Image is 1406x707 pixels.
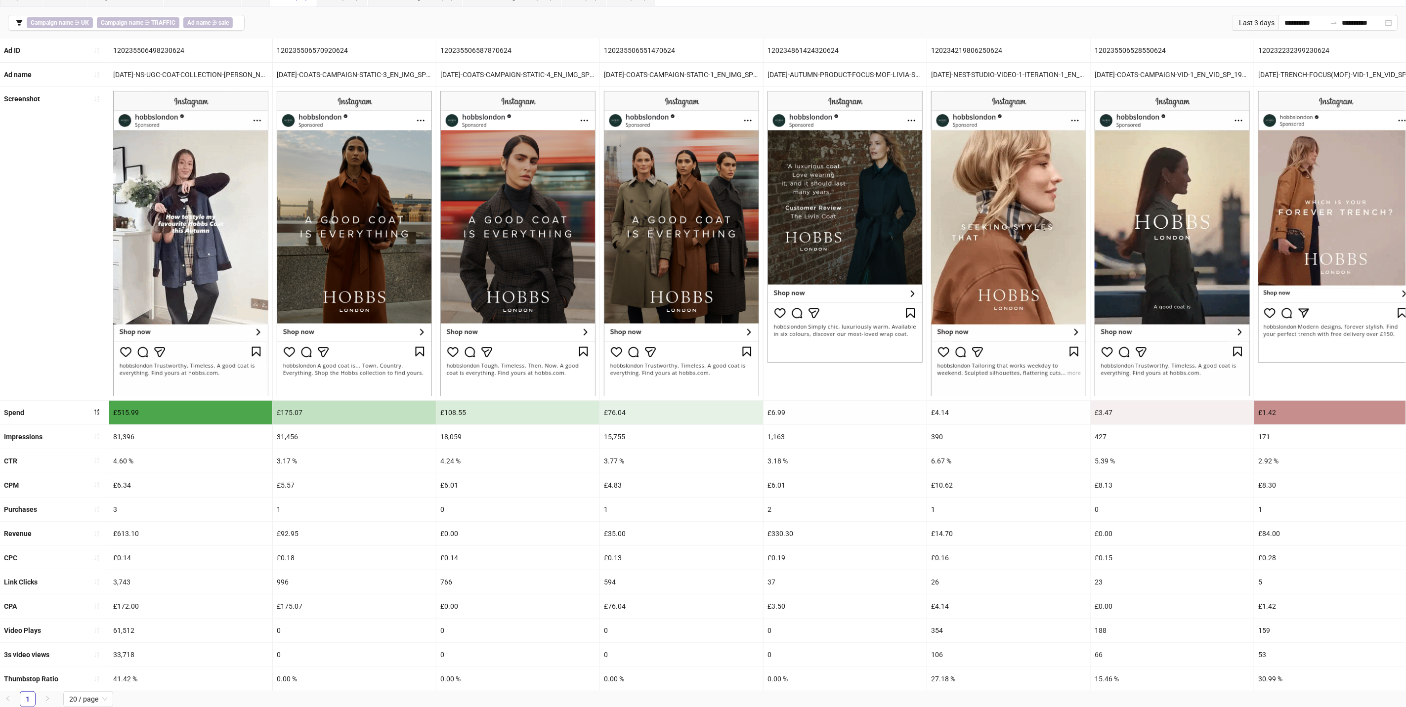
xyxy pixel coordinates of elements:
[436,63,599,86] div: [DATE]-COATS-CAMPAIGN-STATIC-4_EN_IMG_SP_19092025_F_CC_SC24_USP11_COATS-CAMPAIGN
[600,498,763,521] div: 1
[93,409,100,416] span: sort-descending
[436,667,599,691] div: 0.00 %
[1091,522,1254,545] div: £0.00
[4,602,17,610] b: CPA
[927,643,1090,666] div: 106
[4,46,20,54] b: Ad ID
[93,651,100,658] span: sort-ascending
[436,522,599,545] div: £0.00
[927,449,1090,473] div: 6.67 %
[5,696,11,702] span: left
[1233,15,1278,31] div: Last 3 days
[764,643,927,666] div: 0
[1330,19,1338,27] span: to
[63,691,113,707] div: Page Size
[93,71,100,78] span: sort-ascending
[764,39,927,62] div: 120234861424320624
[273,667,436,691] div: 0.00 %
[1091,570,1254,594] div: 23
[4,457,17,465] b: CTR
[436,449,599,473] div: 4.24 %
[109,425,272,449] div: 81,396
[927,425,1090,449] div: 390
[4,481,19,489] b: CPM
[4,71,32,79] b: Ad name
[600,449,763,473] div: 3.77 %
[273,39,436,62] div: 120235506570920624
[109,619,272,642] div: 61,512
[436,498,599,521] div: 0
[927,473,1090,497] div: £10.62
[44,696,50,702] span: right
[1091,473,1254,497] div: £8.13
[764,667,927,691] div: 0.00 %
[767,91,923,363] img: Screenshot 120234861424320624
[93,603,100,610] span: sort-ascending
[436,570,599,594] div: 766
[764,546,927,570] div: £0.19
[1095,91,1250,396] img: Screenshot 120235506528550624
[4,95,40,103] b: Screenshot
[600,522,763,545] div: £35.00
[764,594,927,618] div: £3.50
[273,401,436,424] div: £175.07
[1091,643,1254,666] div: 66
[93,481,100,488] span: sort-ascending
[927,522,1090,545] div: £14.70
[1091,63,1254,86] div: [DATE]-COATS-CAMPAIGN-VID-1_EN_VID_SP_19092025_F_CC_SC24_USP11_COATS-CAMPAIGN
[600,401,763,424] div: £76.04
[20,692,35,707] a: 1
[4,433,43,441] b: Impressions
[113,91,268,396] img: Screenshot 120235506498230624
[600,594,763,618] div: £76.04
[93,506,100,513] span: sort-ascending
[20,691,36,707] li: 1
[273,425,436,449] div: 31,456
[109,546,272,570] div: £0.14
[273,619,436,642] div: 0
[109,643,272,666] div: 33,718
[927,39,1090,62] div: 120234219806250624
[436,425,599,449] div: 18,059
[187,19,211,26] b: Ad name
[1330,19,1338,27] span: swap-right
[1091,594,1254,618] div: £0.00
[600,667,763,691] div: 0.00 %
[4,651,49,659] b: 3s video views
[1091,498,1254,521] div: 0
[1091,546,1254,570] div: £0.15
[40,691,55,707] button: right
[97,17,179,28] span: ∋
[1091,619,1254,642] div: 188
[93,47,100,54] span: sort-ascending
[436,401,599,424] div: £108.55
[8,15,245,31] button: Campaign name ∋ UKCampaign name ∋ TRAFFICAd name ∌ sale
[1091,39,1254,62] div: 120235506528550624
[600,39,763,62] div: 120235506551470624
[273,498,436,521] div: 1
[16,19,23,26] span: filter
[764,449,927,473] div: 3.18 %
[764,570,927,594] div: 37
[1091,449,1254,473] div: 5.39 %
[273,522,436,545] div: £92.95
[600,473,763,497] div: £4.83
[764,401,927,424] div: £6.99
[1091,425,1254,449] div: 427
[927,619,1090,642] div: 354
[93,675,100,682] span: sort-ascending
[93,433,100,440] span: sort-ascending
[4,530,32,538] b: Revenue
[436,594,599,618] div: £0.00
[109,594,272,618] div: £172.00
[600,63,763,86] div: [DATE]-COATS-CAMPAIGN-STATIC-1_EN_IMG_SP_19092025_F_CC_SC24_USP11_COATS-CAMPAIGN
[109,522,272,545] div: £613.10
[927,498,1090,521] div: 1
[4,554,17,562] b: CPC
[218,19,229,26] b: sale
[764,63,927,86] div: [DATE]-AUTUMN-PRODUCT-FOCUS-MOF-LIVIA-STATIC-1_EN_IMG_SP_09092025_F_CC_SC9_USP4_SEASONAL
[109,449,272,473] div: 4.60 %
[436,473,599,497] div: £6.01
[764,498,927,521] div: 2
[927,63,1090,86] div: [DATE]-NEST-STUDIO-VIDEO-1-ITERATION-1_EN_VID_SP_01092025_F_NSE_SC1_None_BAU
